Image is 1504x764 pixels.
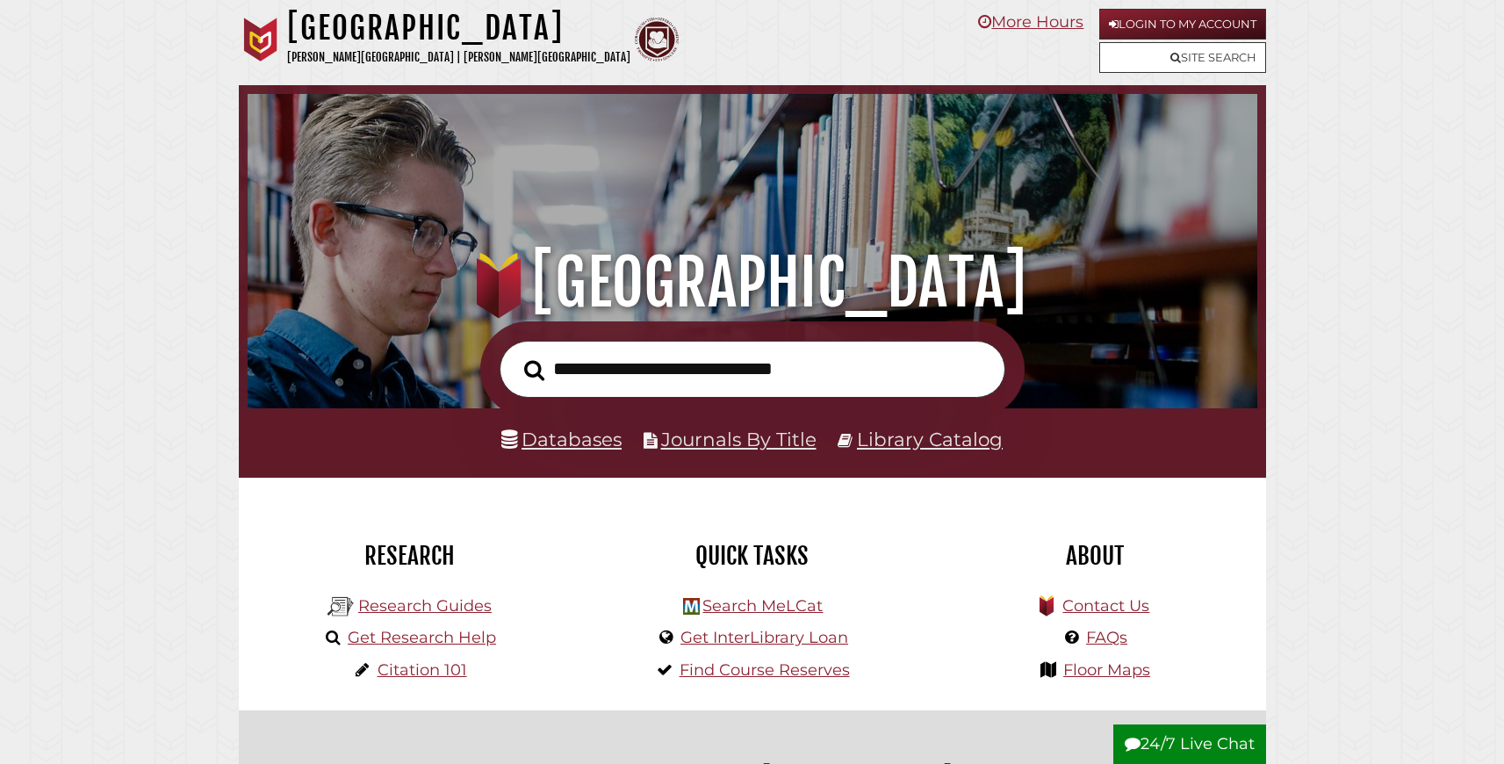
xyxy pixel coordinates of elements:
h1: [GEOGRAPHIC_DATA] [287,9,630,47]
a: FAQs [1086,628,1127,647]
a: Citation 101 [378,660,467,680]
a: Login to My Account [1099,9,1266,40]
a: Contact Us [1062,596,1149,616]
img: Calvin University [239,18,283,61]
a: Library Catalog [857,428,1003,450]
a: Research Guides [358,596,492,616]
img: Hekman Library Logo [683,598,700,615]
img: Calvin Theological Seminary [635,18,679,61]
h1: [GEOGRAPHIC_DATA] [270,244,1234,321]
a: More Hours [978,12,1083,32]
a: Find Course Reserves [680,660,850,680]
a: Floor Maps [1063,660,1150,680]
img: Hekman Library Logo [327,594,354,620]
p: [PERSON_NAME][GEOGRAPHIC_DATA] | [PERSON_NAME][GEOGRAPHIC_DATA] [287,47,630,68]
h2: Quick Tasks [594,541,910,571]
h2: About [937,541,1253,571]
button: Search [515,355,553,386]
a: Search MeLCat [702,596,823,616]
i: Search [524,359,544,381]
a: Journals By Title [661,428,817,450]
a: Get InterLibrary Loan [680,628,848,647]
a: Get Research Help [348,628,496,647]
a: Databases [501,428,622,450]
h2: Research [252,541,568,571]
a: Site Search [1099,42,1266,73]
